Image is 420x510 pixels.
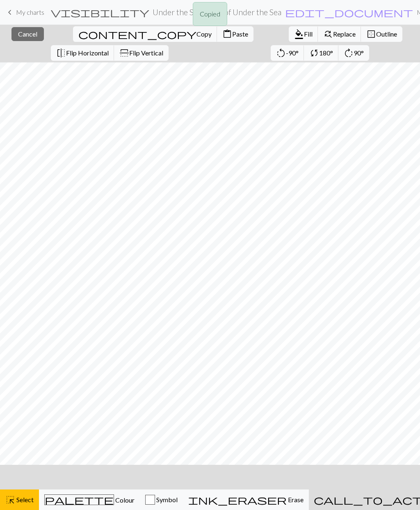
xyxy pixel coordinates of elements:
[361,26,402,42] button: Outline
[338,45,369,61] button: 90°
[304,45,339,61] button: 180°
[354,49,364,57] span: 90°
[45,494,114,505] span: palette
[11,27,44,41] button: Cancel
[155,496,178,503] span: Symbol
[119,48,130,58] span: flip
[276,47,286,59] span: rotate_left
[114,45,169,61] button: Flip Vertical
[140,489,183,510] button: Symbol
[15,496,34,503] span: Select
[232,30,248,38] span: Paste
[271,45,304,61] button: -90°
[66,49,109,57] span: Flip Horizontal
[188,494,287,505] span: ink_eraser
[51,45,114,61] button: Flip Horizontal
[200,9,220,19] p: Copied
[78,28,196,40] span: content_copy
[114,496,135,504] span: Colour
[333,30,356,38] span: Replace
[217,26,253,42] button: Paste
[344,47,354,59] span: rotate_right
[304,30,313,38] span: Fill
[323,28,333,40] span: find_replace
[196,30,212,38] span: Copy
[366,28,376,40] span: border_outer
[294,28,304,40] span: format_color_fill
[56,47,66,59] span: flip
[183,489,309,510] button: Erase
[319,49,333,57] span: 180°
[376,30,397,38] span: Outline
[73,26,217,42] button: Copy
[5,494,15,505] span: highlight_alt
[289,26,318,42] button: Fill
[129,49,163,57] span: Flip Vertical
[287,496,304,503] span: Erase
[286,49,299,57] span: -90°
[318,26,361,42] button: Replace
[222,28,232,40] span: content_paste
[39,489,140,510] button: Colour
[18,30,37,38] span: Cancel
[309,47,319,59] span: sync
